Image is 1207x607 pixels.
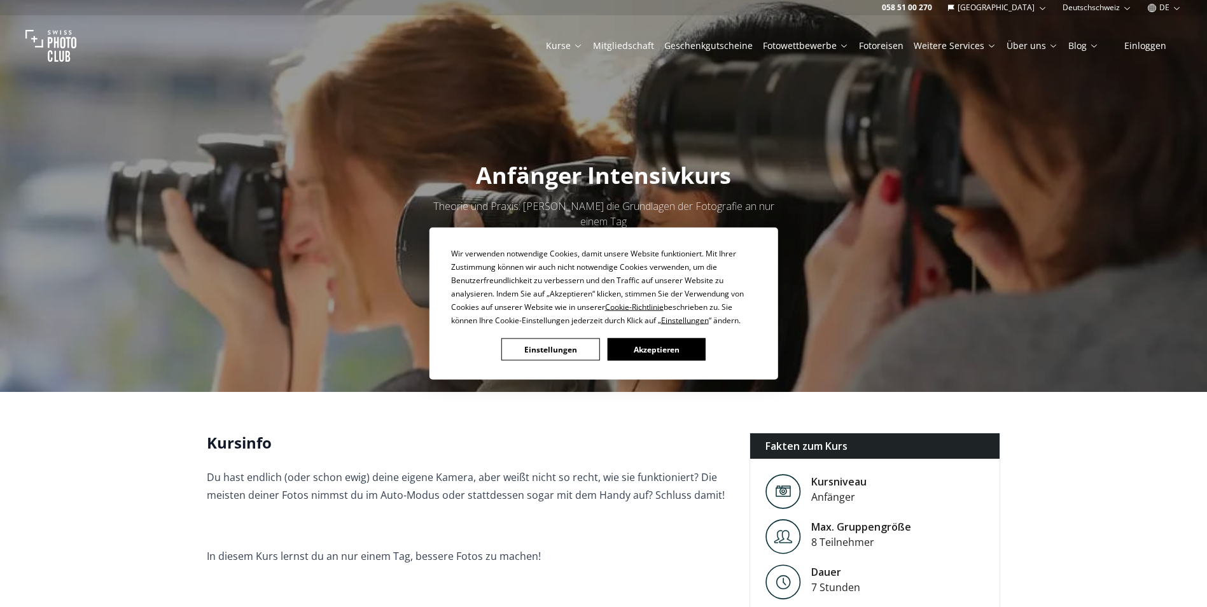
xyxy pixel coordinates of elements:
[501,338,599,361] button: Einstellungen
[605,302,664,312] span: Cookie-Richtlinie
[429,228,778,380] div: Cookie Consent Prompt
[661,315,709,326] span: Einstellungen
[607,338,705,361] button: Akzeptieren
[451,247,757,327] div: Wir verwenden notwendige Cookies, damit unsere Website funktioniert. Mit Ihrer Zustimmung können ...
